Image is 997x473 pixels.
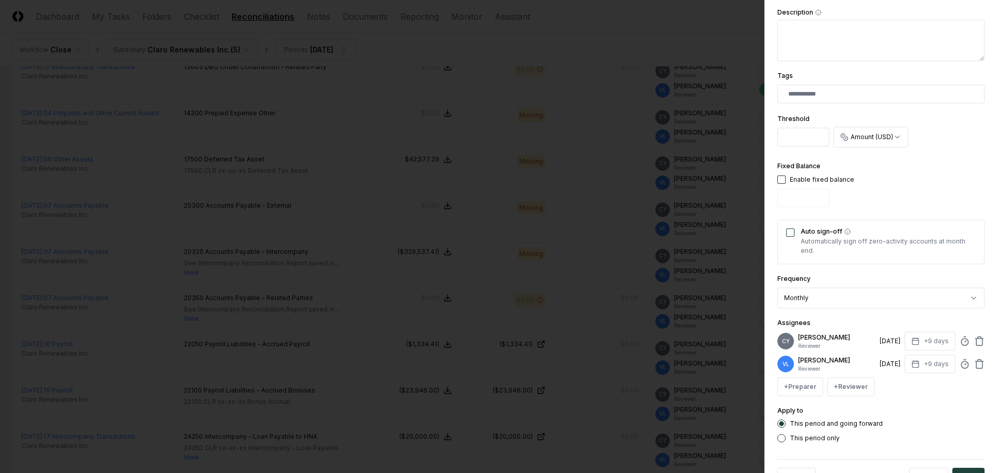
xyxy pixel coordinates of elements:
[777,407,803,414] label: Apply to
[905,332,955,350] button: +9 days
[880,336,900,346] div: [DATE]
[777,72,793,79] label: Tags
[798,333,875,342] p: [PERSON_NAME]
[777,115,810,123] label: Threshold
[905,355,955,373] button: +9 days
[790,421,883,427] label: This period and going forward
[777,319,811,327] label: Assignees
[798,342,875,350] p: Reviewer
[798,365,875,373] p: Reviewer
[777,377,823,396] button: +Preparer
[815,9,821,16] button: Description
[844,228,851,235] button: Auto sign-off
[783,360,789,368] span: VL
[777,162,820,170] label: Fixed Balance
[798,356,875,365] p: [PERSON_NAME]
[880,359,900,369] div: [DATE]
[790,175,854,184] div: Enable fixed balance
[801,237,976,255] p: Automatically sign off zero-activity accounts at month end.
[790,435,840,441] label: This period only
[801,228,976,235] label: Auto sign-off
[827,377,874,396] button: +Reviewer
[777,9,985,16] label: Description
[777,275,811,282] label: Frequency
[782,337,790,345] span: CY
